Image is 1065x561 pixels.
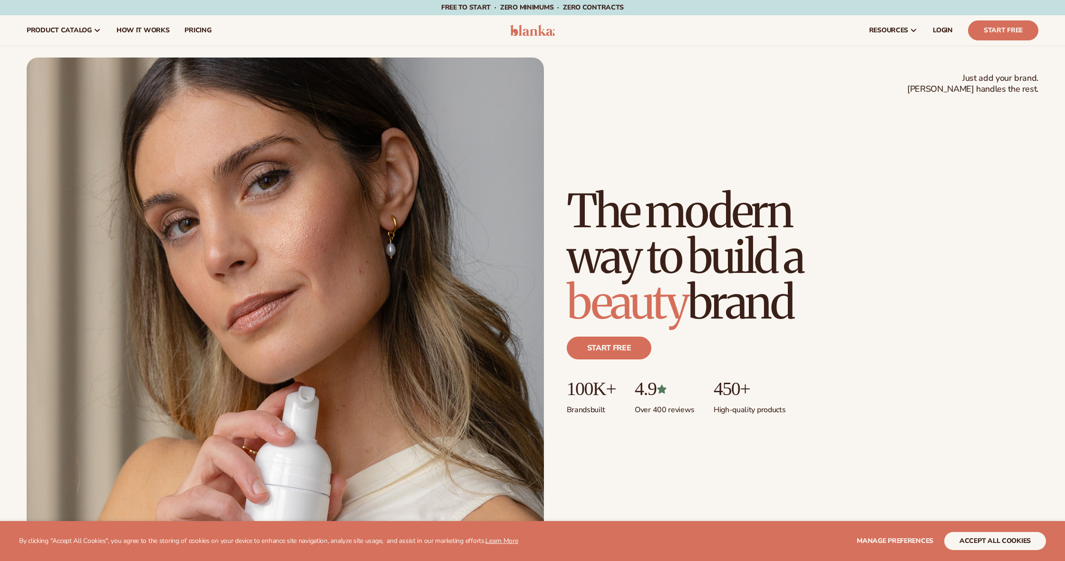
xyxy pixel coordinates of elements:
[19,15,109,46] a: product catalog
[27,27,92,34] span: product catalog
[857,532,933,550] button: Manage preferences
[567,337,652,359] a: Start free
[933,27,953,34] span: LOGIN
[907,73,1038,95] span: Just add your brand. [PERSON_NAME] handles the rest.
[714,378,785,399] p: 450+
[862,15,925,46] a: resources
[19,537,518,545] p: By clicking "Accept All Cookies", you agree to the storing of cookies on your device to enhance s...
[567,274,687,331] span: beauty
[567,188,871,325] h1: The modern way to build a brand
[857,536,933,545] span: Manage preferences
[714,399,785,415] p: High-quality products
[485,536,518,545] a: Learn More
[944,532,1046,550] button: accept all cookies
[116,27,170,34] span: How It Works
[968,20,1038,40] a: Start Free
[510,25,555,36] img: logo
[925,15,960,46] a: LOGIN
[109,15,177,46] a: How It Works
[567,399,616,415] p: Brands built
[184,27,211,34] span: pricing
[567,378,616,399] p: 100K+
[635,399,695,415] p: Over 400 reviews
[635,378,695,399] p: 4.9
[441,3,624,12] span: Free to start · ZERO minimums · ZERO contracts
[177,15,219,46] a: pricing
[869,27,908,34] span: resources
